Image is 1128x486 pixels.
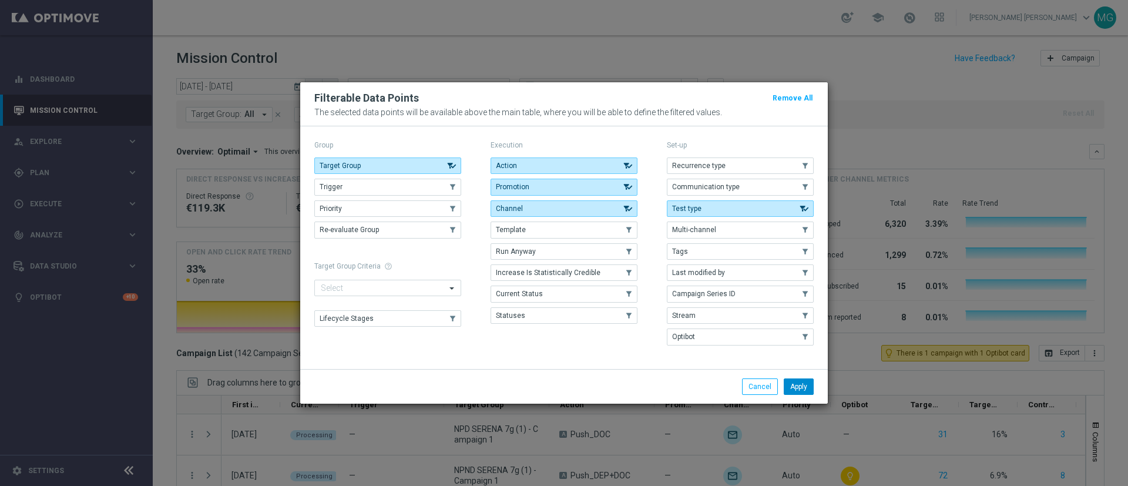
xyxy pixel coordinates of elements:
span: Optibot [672,333,695,341]
button: Test type [667,200,814,217]
button: Apply [784,378,814,395]
span: Template [496,226,526,234]
button: Optibot [667,329,814,345]
span: Communication type [672,183,740,191]
button: Lifecycle Stages [314,310,461,327]
button: Campaign Series ID [667,286,814,302]
button: Cancel [742,378,778,395]
button: Multi-channel [667,222,814,238]
p: Set-up [667,140,814,150]
button: Last modified by [667,264,814,281]
span: Current Status [496,290,543,298]
button: Priority [314,200,461,217]
button: Recurrence type [667,157,814,174]
span: Campaign Series ID [672,290,736,298]
p: The selected data points will be available above the main table, where you will be able to define... [314,108,814,117]
span: Multi-channel [672,226,716,234]
button: Trigger [314,179,461,195]
button: Action [491,157,637,174]
span: Run Anyway [496,247,536,256]
p: Execution [491,140,637,150]
p: Group [314,140,461,150]
span: Increase Is Statistically Credible [496,269,600,277]
button: Increase Is Statistically Credible [491,264,637,281]
span: Stream [672,311,696,320]
button: Target Group [314,157,461,174]
button: Re-evaluate Group [314,222,461,238]
span: Promotion [496,183,529,191]
button: Template [491,222,637,238]
span: Last modified by [672,269,725,277]
button: Channel [491,200,637,217]
span: Lifecycle Stages [320,314,374,323]
span: Trigger [320,183,343,191]
h1: Target Group Criteria [314,262,461,270]
span: Test type [672,205,701,213]
span: Statuses [496,311,525,320]
button: Stream [667,307,814,324]
button: Promotion [491,179,637,195]
span: Channel [496,205,523,213]
button: Current Status [491,286,637,302]
span: Recurrence type [672,162,726,170]
button: Remove All [771,92,814,105]
span: Target Group [320,162,361,170]
span: Priority [320,205,342,213]
button: Tags [667,243,814,260]
span: Tags [672,247,688,256]
span: help_outline [384,262,392,270]
span: Action [496,162,517,170]
button: Communication type [667,179,814,195]
span: Re-evaluate Group [320,226,379,234]
button: Run Anyway [491,243,637,260]
h2: Filterable Data Points [314,91,419,105]
button: Statuses [491,307,637,324]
